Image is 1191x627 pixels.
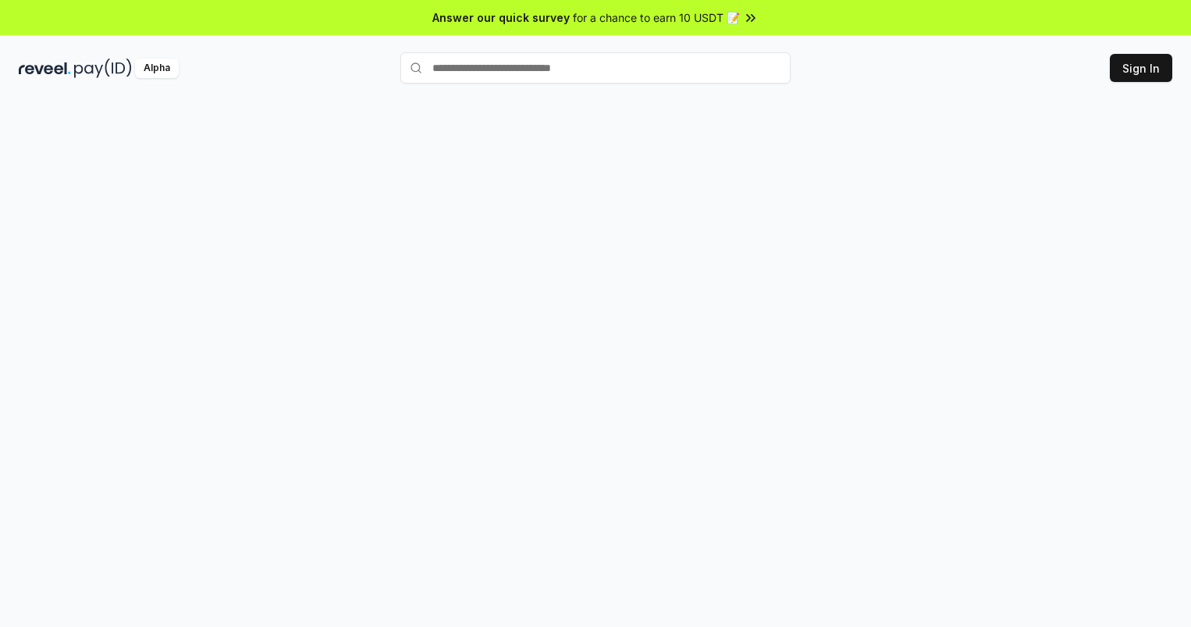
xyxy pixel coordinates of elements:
span: for a chance to earn 10 USDT 📝 [573,9,740,26]
div: Alpha [135,59,179,78]
img: reveel_dark [19,59,71,78]
span: Answer our quick survey [432,9,570,26]
img: pay_id [74,59,132,78]
button: Sign In [1110,54,1172,82]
